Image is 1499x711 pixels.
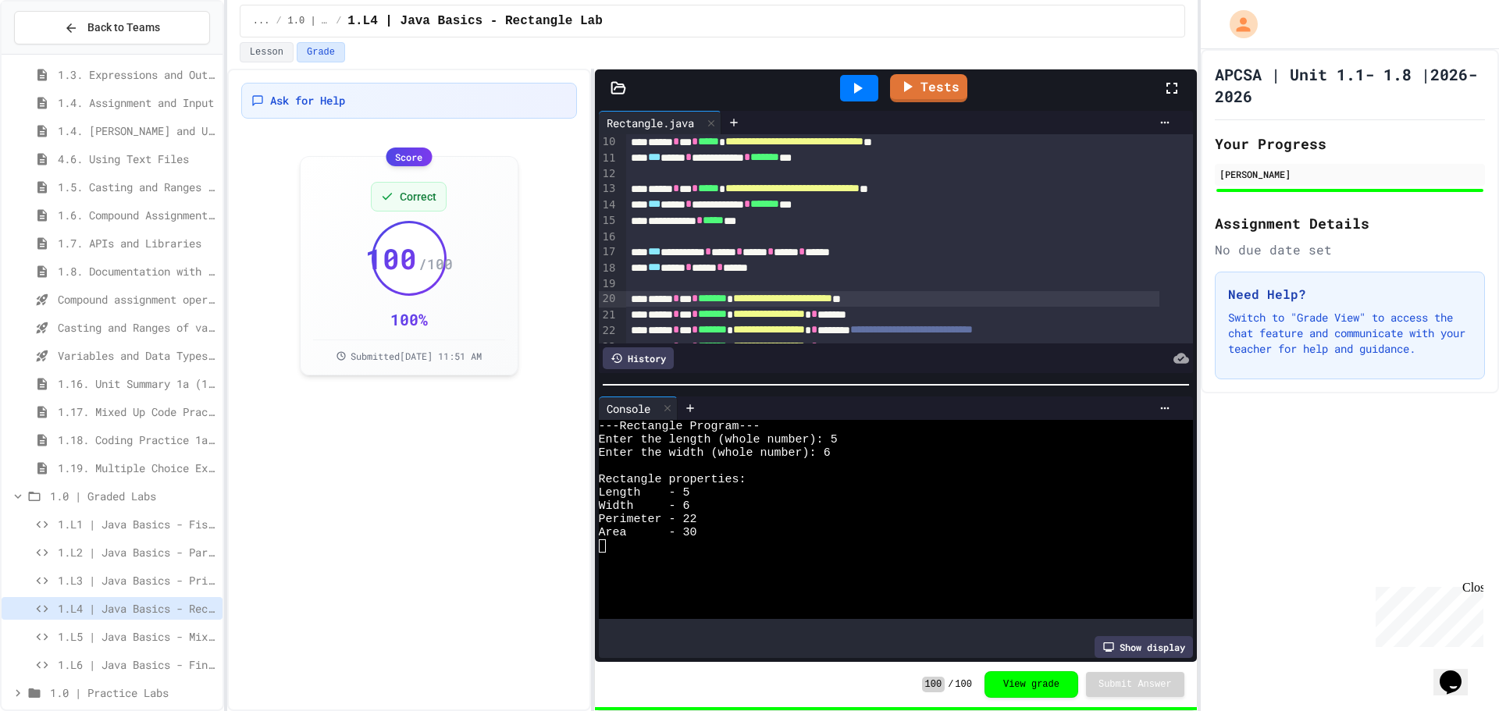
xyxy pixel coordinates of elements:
[599,308,618,323] div: 21
[599,115,702,131] div: Rectangle.java
[58,235,216,251] span: 1.7. APIs and Libraries
[599,181,618,197] div: 13
[276,15,281,27] span: /
[955,678,972,691] span: 100
[1433,649,1483,695] iframe: chat widget
[336,15,341,27] span: /
[418,253,453,275] span: / 100
[253,15,270,27] span: ...
[599,473,746,486] span: Rectangle properties:
[58,656,216,673] span: 1.L6 | Java Basics - Final Calculator Lab
[50,684,216,701] span: 1.0 | Practice Labs
[599,446,831,460] span: Enter the width (whole number): 6
[599,433,838,446] span: Enter the length (whole number): 5
[58,460,216,476] span: 1.19. Multiple Choice Exercises for Unit 1a (1.1-1.6)
[240,42,294,62] button: Lesson
[1215,133,1485,155] h2: Your Progress
[599,340,618,355] div: 23
[58,319,216,336] span: Casting and Ranges of variables - Quiz
[1228,310,1472,357] p: Switch to "Grade View" to access the chat feature and communicate with your teacher for help and ...
[1215,63,1485,107] h1: APCSA | Unit 1.1- 1.8 |2026-2026
[599,261,618,276] div: 18
[58,151,216,167] span: 4.6. Using Text Files
[599,513,697,526] span: Perimeter - 22
[58,94,216,111] span: 1.4. Assignment and Input
[984,671,1078,698] button: View grade
[1215,240,1485,259] div: No due date set
[58,123,216,139] span: 1.4. [PERSON_NAME] and User Input
[1228,285,1472,304] h3: Need Help?
[599,486,690,499] span: Length - 5
[400,189,436,204] span: Correct
[599,400,658,417] div: Console
[58,263,216,279] span: 1.8. Documentation with Comments and Preconditions
[58,600,216,617] span: 1.L4 | Java Basics - Rectangle Lab
[347,12,602,30] span: 1.L4 | Java Basics - Rectangle Lab
[58,432,216,448] span: 1.18. Coding Practice 1a (1.1-1.6)
[922,677,945,692] span: 100
[58,544,216,560] span: 1.L2 | Java Basics - Paragraphs Lab
[603,347,674,369] div: History
[58,66,216,83] span: 1.3. Expressions and Output [New]
[1219,167,1480,181] div: [PERSON_NAME]
[599,244,618,260] div: 17
[58,207,216,223] span: 1.6. Compound Assignment Operators
[58,291,216,308] span: Compound assignment operators - Quiz
[599,197,618,213] div: 14
[599,151,618,166] div: 11
[58,179,216,195] span: 1.5. Casting and Ranges of Values
[599,291,618,307] div: 20
[1213,6,1262,42] div: My Account
[1098,678,1172,691] span: Submit Answer
[599,134,618,150] div: 10
[599,276,618,292] div: 19
[14,11,210,44] button: Back to Teams
[599,420,760,433] span: ---Rectangle Program---
[599,229,618,245] div: 16
[1369,581,1483,647] iframe: chat widget
[58,347,216,364] span: Variables and Data Types - Quiz
[599,213,618,229] div: 15
[599,396,678,420] div: Console
[58,628,216,645] span: 1.L5 | Java Basics - Mixed Number Lab
[365,243,417,274] span: 100
[1215,212,1485,234] h2: Assignment Details
[58,572,216,588] span: 1.L3 | Java Basics - Printing Code Lab
[297,42,345,62] button: Grade
[87,20,160,36] span: Back to Teams
[1095,636,1193,658] div: Show display
[288,15,330,27] span: 1.0 | Graded Labs
[6,6,108,99] div: Chat with us now!Close
[386,148,432,166] div: Score
[599,111,721,134] div: Rectangle.java
[1086,672,1184,697] button: Submit Answer
[599,323,618,339] div: 22
[50,488,216,504] span: 1.0 | Graded Labs
[599,166,618,182] div: 12
[58,375,216,392] span: 1.16. Unit Summary 1a (1.1-1.6)
[890,74,967,102] a: Tests
[390,308,428,330] div: 100 %
[599,526,697,539] span: Area - 30
[270,93,345,108] span: Ask for Help
[948,678,953,691] span: /
[58,516,216,532] span: 1.L1 | Java Basics - Fish Lab
[351,350,482,362] span: Submitted [DATE] 11:51 AM
[599,499,690,513] span: Width - 6
[58,403,216,420] span: 1.17. Mixed Up Code Practice 1.1-1.6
